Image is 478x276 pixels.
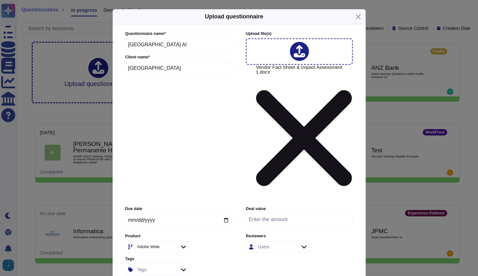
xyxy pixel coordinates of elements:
label: Due date [125,207,232,211]
input: Due date [125,214,232,227]
div: Adobe Wide [137,245,160,249]
span: Vendor Fact Sheet & Impact Assessment 1.docx [256,65,352,202]
div: Users [258,245,270,249]
div: Tags [137,267,147,272]
span: Upload file (s) [246,31,272,36]
input: Enter questionnaire name [125,38,232,51]
input: Enter company name of the client [125,62,232,75]
label: Client name [125,55,232,59]
label: Deal value [246,207,353,211]
h5: Upload questionnaire [205,12,263,21]
button: Close [353,12,363,22]
label: Reviewers [246,234,353,238]
label: Tags [125,257,232,261]
input: Enter the amount [246,214,353,226]
label: Questionnaire name [125,32,232,36]
label: Product [125,234,232,238]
